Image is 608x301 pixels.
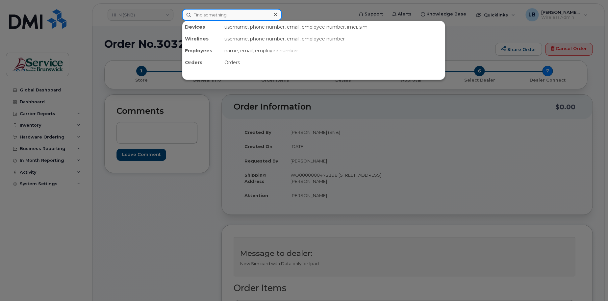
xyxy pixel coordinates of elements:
[222,21,445,33] div: username, phone number, email, employee number, imei, sim
[222,45,445,57] div: name, email, employee number
[182,57,222,68] div: Orders
[182,21,222,33] div: Devices
[222,33,445,45] div: username, phone number, email, employee number
[182,45,222,57] div: Employees
[182,33,222,45] div: Wirelines
[222,57,445,68] div: Orders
